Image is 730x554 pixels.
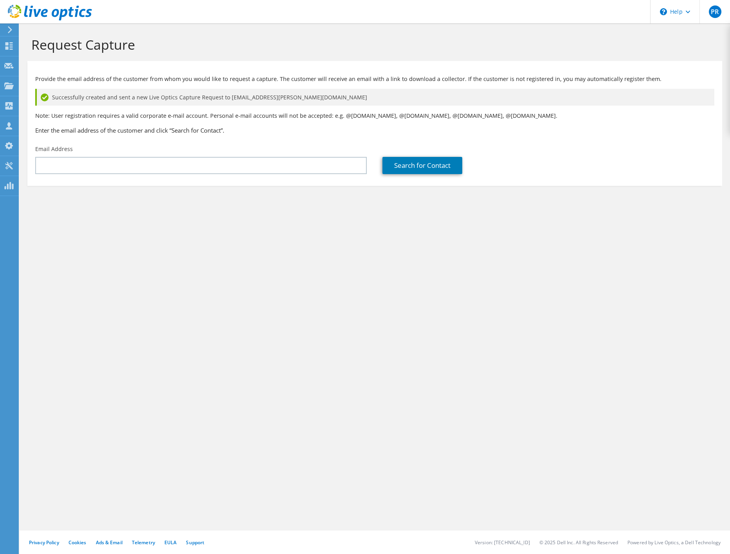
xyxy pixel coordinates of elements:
a: Support [186,539,204,546]
a: Ads & Email [96,539,123,546]
a: Cookies [68,539,87,546]
a: EULA [164,539,177,546]
a: Search for Contact [382,157,462,174]
a: Telemetry [132,539,155,546]
label: Email Address [35,145,73,153]
p: Note: User registration requires a valid corporate e-mail account. Personal e-mail accounts will ... [35,112,714,120]
li: Powered by Live Optics, a Dell Technology [627,539,721,546]
span: PR [709,5,721,18]
span: Successfully created and sent a new Live Optics Capture Request to [EMAIL_ADDRESS][PERSON_NAME][D... [52,93,367,102]
h3: Enter the email address of the customer and click “Search for Contact”. [35,126,714,135]
svg: \n [660,8,667,15]
h1: Request Capture [31,36,714,53]
li: Version: [TECHNICAL_ID] [475,539,530,546]
p: Provide the email address of the customer from whom you would like to request a capture. The cust... [35,75,714,83]
li: © 2025 Dell Inc. All Rights Reserved [539,539,618,546]
a: Privacy Policy [29,539,59,546]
